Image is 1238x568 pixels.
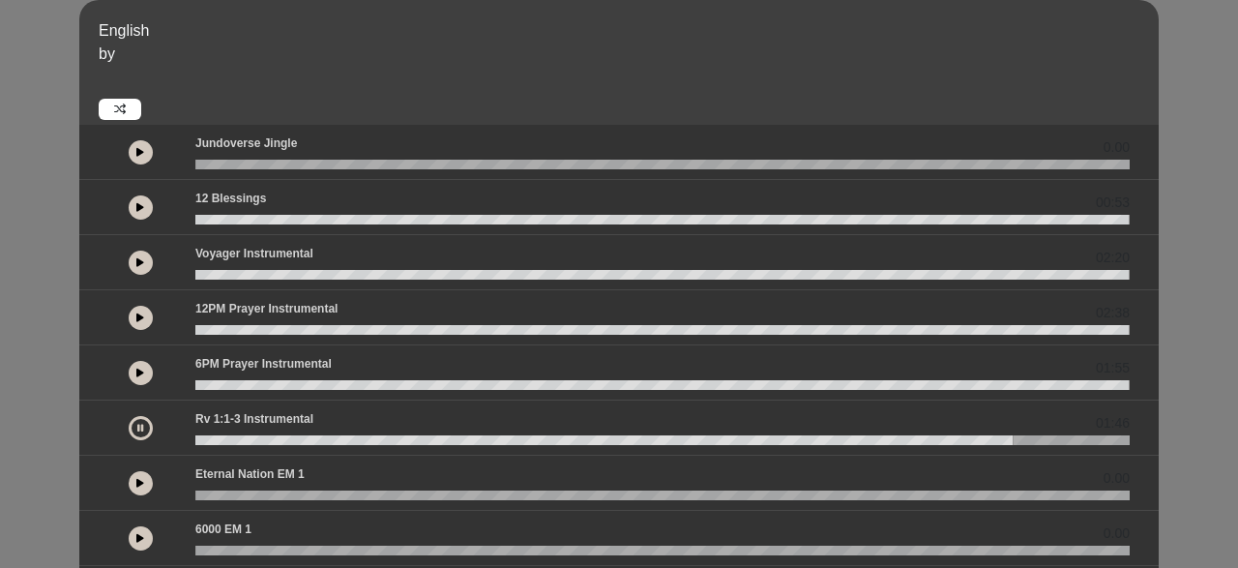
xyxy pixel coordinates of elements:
p: 12 Blessings [195,190,266,207]
span: 01:55 [1096,358,1130,378]
span: by [99,45,115,62]
span: 01:46 [1096,413,1130,433]
p: English [99,19,1154,43]
p: Voyager Instrumental [195,245,313,262]
span: 0.00 [1104,523,1130,544]
span: 0.00 [1104,137,1130,158]
p: 6000 EM 1 [195,521,251,538]
p: 12PM Prayer Instrumental [195,300,338,317]
span: 0.00 [1104,468,1130,489]
span: 00:53 [1096,193,1130,213]
p: Jundoverse Jingle [195,135,297,152]
p: Eternal Nation EM 1 [195,465,305,483]
p: 6PM Prayer Instrumental [195,355,332,373]
span: 02:38 [1096,303,1130,323]
span: 02:20 [1096,248,1130,268]
p: Rv 1:1-3 Instrumental [195,410,313,428]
